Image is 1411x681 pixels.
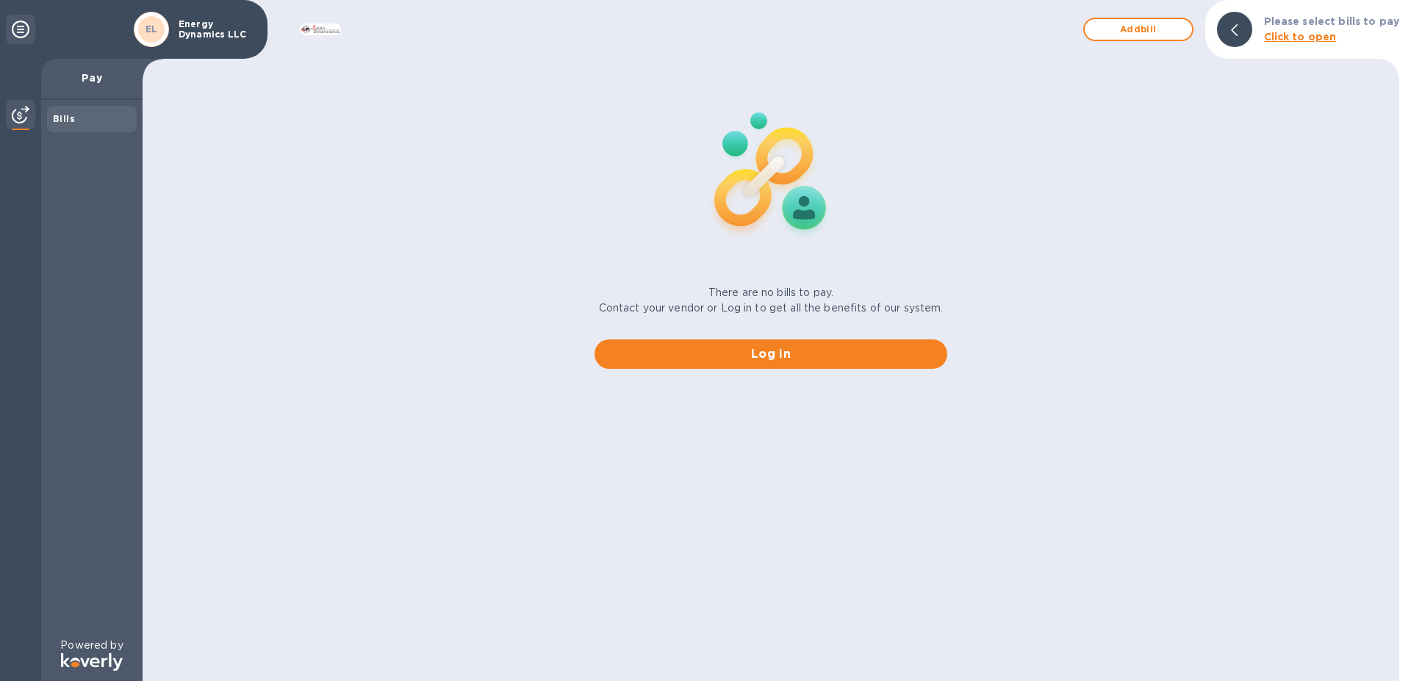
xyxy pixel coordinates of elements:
[179,19,252,40] p: Energy Dynamics LLC
[1264,31,1337,43] b: Click to open
[595,339,947,369] button: Log in
[53,71,131,85] p: Pay
[60,638,123,653] p: Powered by
[1096,21,1180,38] span: Add bill
[53,113,75,124] b: Bills
[1083,18,1193,41] button: Addbill
[606,345,936,363] span: Log in
[1264,15,1399,27] b: Please select bills to pay
[146,24,158,35] b: EL
[61,653,123,671] img: Logo
[599,285,944,316] p: There are no bills to pay. Contact your vendor or Log in to get all the benefits of our system.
